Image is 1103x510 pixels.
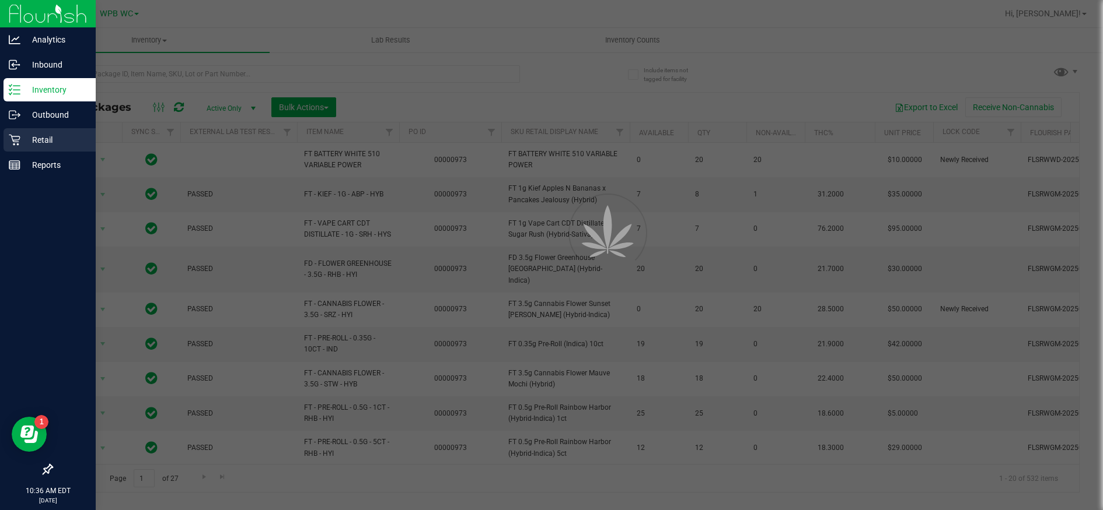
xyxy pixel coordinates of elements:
inline-svg: Inbound [9,59,20,71]
iframe: Resource center unread badge [34,415,48,429]
inline-svg: Retail [9,134,20,146]
p: [DATE] [5,496,90,505]
p: Analytics [20,33,90,47]
p: 10:36 AM EDT [5,486,90,496]
inline-svg: Outbound [9,109,20,121]
p: Inbound [20,58,90,72]
p: Inventory [20,83,90,97]
p: Outbound [20,108,90,122]
inline-svg: Reports [9,159,20,171]
p: Retail [20,133,90,147]
inline-svg: Inventory [9,84,20,96]
iframe: Resource center [12,417,47,452]
inline-svg: Analytics [9,34,20,45]
p: Reports [20,158,90,172]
